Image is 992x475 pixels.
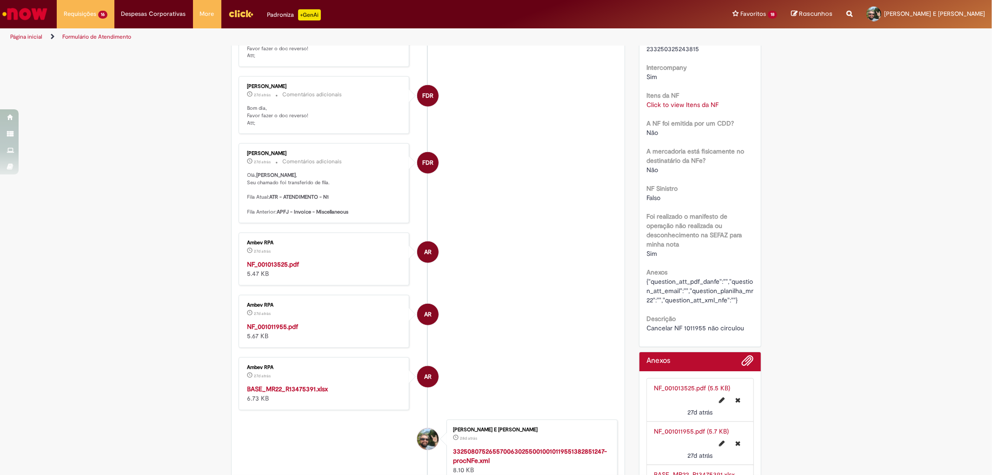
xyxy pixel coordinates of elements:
[646,119,734,127] b: A NF foi emitida por um CDD?
[247,260,402,278] div: 5.47 KB
[687,451,712,460] time: 04/09/2025 16:42:25
[267,9,321,20] div: Padroniza
[646,100,719,109] a: Click to view Itens da NF
[646,73,657,81] span: Sim
[247,365,402,370] div: Ambev RPA
[740,9,766,19] span: Favoritos
[646,249,657,258] span: Sim
[254,373,271,379] time: 04/09/2025 15:15:39
[7,28,654,46] ul: Trilhas de página
[254,311,271,316] time: 04/09/2025 16:42:25
[228,7,253,20] img: click_logo_yellow_360x200.png
[742,355,754,371] button: Adicionar anexos
[646,184,678,193] b: NF Sinistro
[799,9,832,18] span: Rascunhos
[254,159,271,165] span: 27d atrás
[417,85,439,107] div: Fernando Da Rosa Moreira
[254,248,271,254] time: 04/09/2025 16:42:29
[453,447,607,465] a: 33250807526557006302550010010119551382851247-procNFe.xml
[730,393,746,408] button: Excluir NF_001013525.pdf
[646,314,676,323] b: Descrição
[714,393,731,408] button: Editar nome de arquivo NF_001013525.pdf
[791,10,832,19] a: Rascunhos
[646,324,744,332] span: Cancelar NF 1011955 não circulou
[247,240,402,246] div: Ambev RPA
[283,91,342,99] small: Comentários adicionais
[277,208,349,215] b: APFJ - Invoice - Miscellaneous
[64,9,96,19] span: Requisições
[200,9,214,19] span: More
[247,260,300,268] a: NF_001013525.pdf
[646,194,660,202] span: Falso
[460,435,477,441] time: 03/09/2025 09:24:26
[417,304,439,325] div: Ambev RPA
[254,92,271,98] span: 27d atrás
[247,384,402,403] div: 6.73 KB
[254,159,271,165] time: 05/09/2025 06:29:54
[646,166,658,174] span: Não
[254,373,271,379] span: 27d atrás
[460,435,477,441] span: 28d atrás
[646,212,742,248] b: Foi realizado o manifesto de operação não realizada ou desconhecimento na SEFAZ para minha nota
[98,11,107,19] span: 16
[730,436,746,451] button: Excluir NF_001011955.pdf
[417,428,439,450] div: Alexandre Alves Correa E Castro Junior
[424,303,432,326] span: AR
[247,84,402,89] div: [PERSON_NAME]
[422,85,433,107] span: FDR
[687,408,712,416] time: 04/09/2025 16:42:29
[654,427,729,435] a: NF_001011955.pdf (5.7 KB)
[654,384,730,392] a: NF_001013525.pdf (5.5 KB)
[424,241,432,263] span: AR
[646,63,687,72] b: Intercompany
[417,241,439,263] div: Ambev RPA
[646,357,670,365] h2: Anexos
[62,33,131,40] a: Formulário de Atendimento
[884,10,985,18] span: [PERSON_NAME] E [PERSON_NAME]
[121,9,186,19] span: Despesas Corporativas
[10,33,42,40] a: Página inicial
[247,302,402,308] div: Ambev RPA
[417,152,439,174] div: Fernando Da Rosa Moreira
[646,147,744,165] b: A mercadoria está fisicamente no destinatário da NFe?
[283,158,342,166] small: Comentários adicionais
[768,11,777,19] span: 18
[687,451,712,460] span: 27d atrás
[254,92,271,98] time: 05/09/2025 06:29:54
[247,151,402,156] div: [PERSON_NAME]
[247,105,402,127] p: Bom dia, Favor fazer o doc reverso! Att;
[270,194,329,201] b: ATR - ATENDIMENTO - N1
[646,45,699,53] span: 233250325243815
[298,9,321,20] p: +GenAi
[247,322,402,341] div: 5.67 KB
[687,408,712,416] span: 27d atrás
[646,277,753,304] span: {"question_att_pdf_danfe":"","question_att_email":"","question_planilha_mr22":"","question_att_xm...
[424,366,432,388] span: AR
[453,447,608,475] div: 8.10 KB
[646,91,679,100] b: Itens da NF
[646,128,658,137] span: Não
[714,436,731,451] button: Editar nome de arquivo NF_001011955.pdf
[247,385,328,393] a: BASE_MR22_R13475391.xlsx
[1,5,49,23] img: ServiceNow
[453,427,608,433] div: [PERSON_NAME] E [PERSON_NAME]
[247,322,299,331] a: NF_001011955.pdf
[254,311,271,316] span: 27d atrás
[247,172,402,215] p: Olá, , Seu chamado foi transferido de fila. Fila Atual: Fila Anterior:
[417,366,439,388] div: Ambev RPA
[422,152,433,174] span: FDR
[646,268,667,276] b: Anexos
[254,248,271,254] span: 27d atrás
[257,172,296,179] b: [PERSON_NAME]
